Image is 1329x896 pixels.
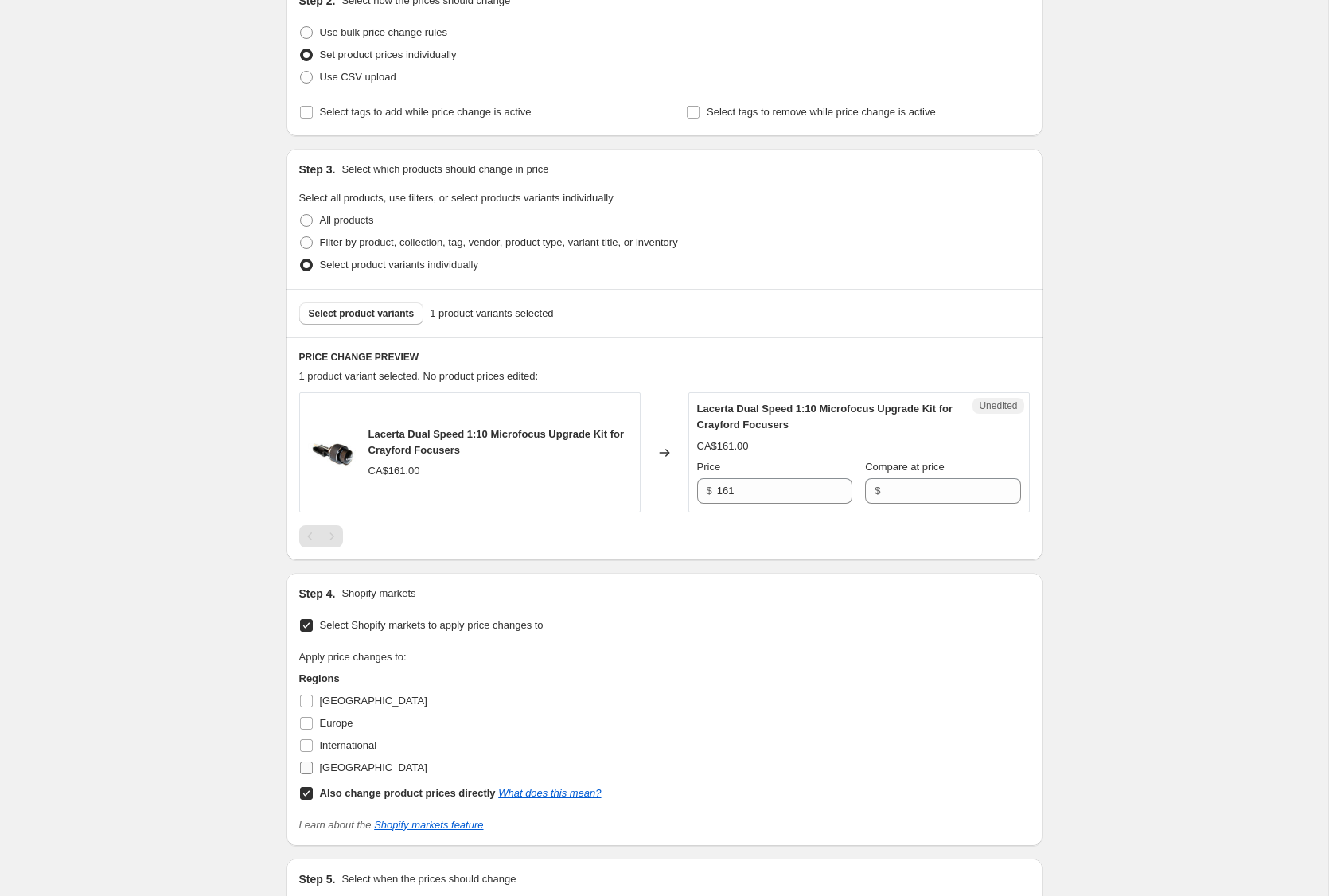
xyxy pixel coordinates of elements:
[374,819,483,831] a: Shopify markets feature
[341,162,548,177] p: Select which products should change in price
[299,651,407,663] span: Apply price changes to:
[979,399,1017,412] span: Unedited
[368,463,420,479] div: CA$161.00
[320,236,678,248] span: Filter by product, collection, tag, vendor, product type, variant title, or inventory
[368,428,624,456] span: Lacerta Dual Speed 1:10 Microfocus Upgrade Kit for Crayford Focusers
[341,586,415,602] p: Shopify markets
[707,485,712,497] span: $
[320,739,377,751] span: International
[299,586,336,602] h2: Step 4.
[430,306,553,321] span: 1 product variants selected
[865,461,945,473] span: Compare at price
[320,106,532,118] span: Select tags to add while price change is active
[299,162,336,177] h2: Step 3.
[299,302,424,325] button: Select product variants
[320,49,457,60] span: Set product prices individually
[320,619,544,631] span: Select Shopify markets to apply price changes to
[309,307,415,320] span: Select product variants
[299,192,614,204] span: Select all products, use filters, or select products variants individually
[320,717,353,729] span: Europe
[320,762,427,773] span: [GEOGRAPHIC_DATA]
[498,787,601,799] a: What does this mean?
[299,525,343,547] nav: Pagination
[697,403,953,430] span: Lacerta Dual Speed 1:10 Microfocus Upgrade Kit for Crayford Focusers
[299,351,1030,364] h6: PRICE CHANGE PREVIEW
[697,461,721,473] span: Price
[320,787,496,799] b: Also change product prices directly
[320,695,427,707] span: [GEOGRAPHIC_DATA]
[707,106,936,118] span: Select tags to remove while price change is active
[320,71,396,83] span: Use CSV upload
[875,485,880,497] span: $
[320,259,478,271] span: Select product variants individually
[697,438,749,454] div: CA$161.00
[299,370,539,382] span: 1 product variant selected. No product prices edited:
[320,214,374,226] span: All products
[320,26,447,38] span: Use bulk price change rules
[299,871,336,887] h2: Step 5.
[299,819,484,831] i: Learn about the
[308,429,356,477] img: Lacerta-Dual-Speed-Microfocus-Upgrade-1__85583.1666711878.1280.1280_80x.jpg
[299,671,602,687] h3: Regions
[341,871,516,887] p: Select when the prices should change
